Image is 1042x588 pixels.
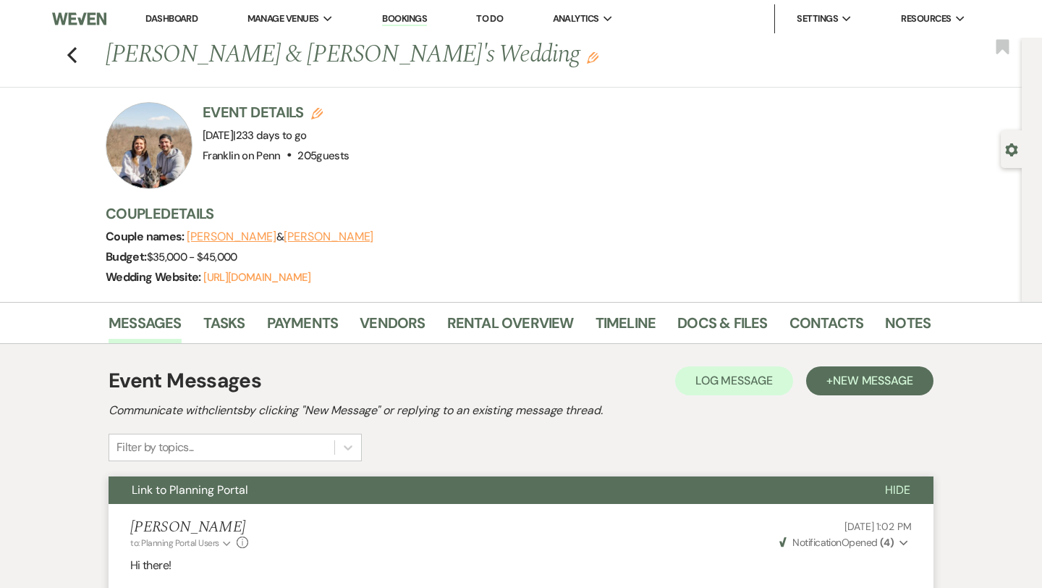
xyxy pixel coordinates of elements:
[360,311,425,343] a: Vendors
[553,12,599,26] span: Analytics
[862,476,933,504] button: Hide
[792,536,841,549] span: Notification
[695,373,773,388] span: Log Message
[297,148,349,163] span: 205 guests
[106,38,754,72] h1: [PERSON_NAME] & [PERSON_NAME]'s Wedding
[382,12,427,26] a: Bookings
[267,311,339,343] a: Payments
[880,536,894,549] strong: ( 4 )
[677,311,767,343] a: Docs & Files
[109,476,862,504] button: Link to Planning Portal
[777,535,912,550] button: NotificationOpened (4)
[130,537,219,549] span: to: Planning Portal Users
[797,12,838,26] span: Settings
[203,270,310,285] a: [URL][DOMAIN_NAME]
[596,311,656,343] a: Timeline
[106,203,916,224] h3: Couple Details
[203,128,307,143] span: [DATE]
[106,269,203,285] span: Wedding Website:
[106,229,187,244] span: Couple names:
[806,366,933,395] button: +New Message
[106,249,147,264] span: Budget:
[203,311,245,343] a: Tasks
[587,51,598,64] button: Edit
[109,311,182,343] a: Messages
[844,520,912,533] span: [DATE] 1:02 PM
[885,482,910,497] span: Hide
[476,12,503,25] a: To Do
[187,231,276,243] button: [PERSON_NAME]
[117,439,194,456] div: Filter by topics...
[789,311,864,343] a: Contacts
[675,366,793,395] button: Log Message
[132,482,248,497] span: Link to Planning Portal
[187,230,373,244] span: &
[1005,142,1018,156] button: Open lead details
[130,518,248,537] h5: [PERSON_NAME]
[247,12,319,26] span: Manage Venues
[52,4,106,34] img: Weven Logo
[833,373,913,388] span: New Message
[284,231,373,243] button: [PERSON_NAME]
[203,148,281,163] span: Franklin on Penn
[236,128,307,143] span: 233 days to go
[109,366,261,396] h1: Event Messages
[779,536,894,549] span: Opened
[130,556,912,575] p: Hi there!
[447,311,574,343] a: Rental Overview
[203,102,349,122] h3: Event Details
[901,12,951,26] span: Resources
[130,537,233,550] button: to: Planning Portal Users
[885,311,931,343] a: Notes
[109,402,933,419] h2: Communicate with clients by clicking "New Message" or replying to an existing message thread.
[233,128,306,143] span: |
[145,12,198,25] a: Dashboard
[147,250,237,264] span: $35,000 - $45,000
